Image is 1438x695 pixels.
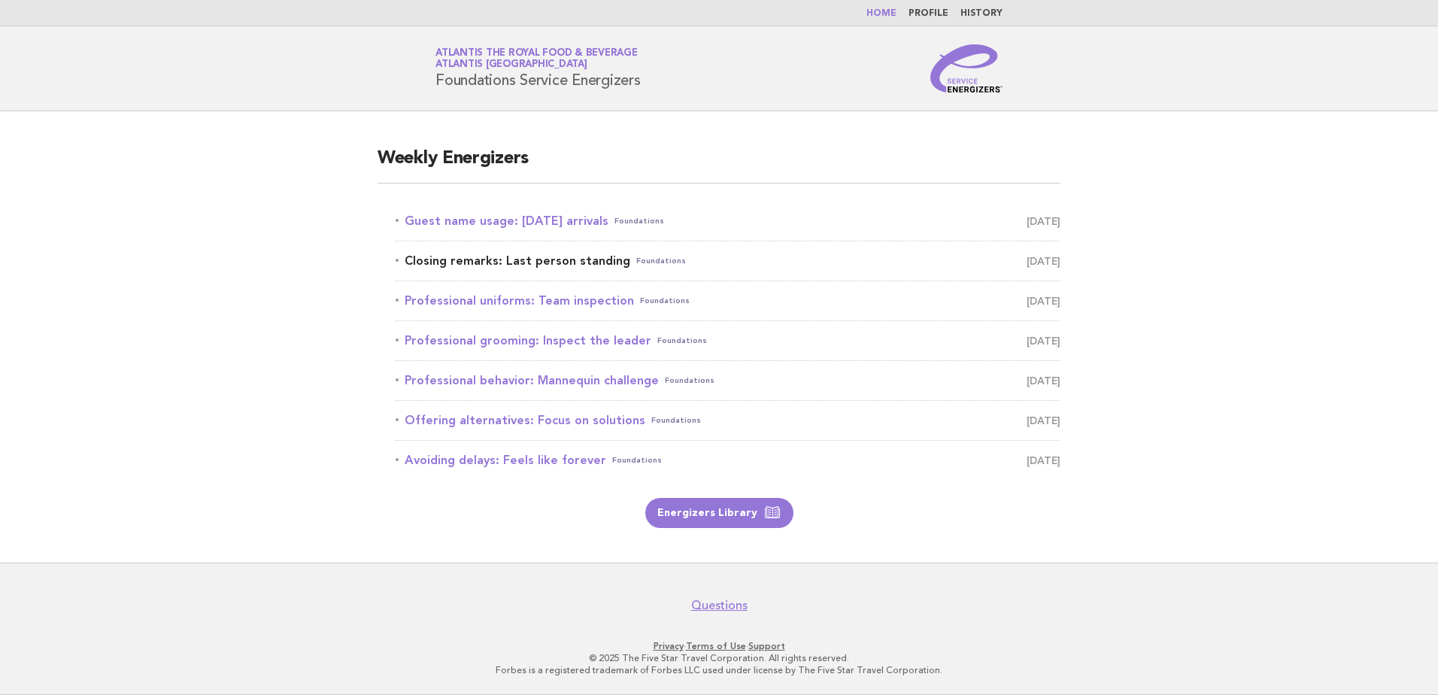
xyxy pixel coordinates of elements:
[1027,211,1060,232] span: [DATE]
[396,250,1060,272] a: Closing remarks: Last person standingFoundations [DATE]
[396,370,1060,391] a: Professional behavior: Mannequin challengeFoundations [DATE]
[691,598,748,613] a: Questions
[396,290,1060,311] a: Professional uniforms: Team inspectionFoundations [DATE]
[396,450,1060,471] a: Avoiding delays: Feels like foreverFoundations [DATE]
[654,641,684,651] a: Privacy
[748,641,785,651] a: Support
[909,9,948,18] a: Profile
[645,498,793,528] a: Energizers Library
[657,330,707,351] span: Foundations
[640,290,690,311] span: Foundations
[665,370,714,391] span: Foundations
[396,211,1060,232] a: Guest name usage: [DATE] arrivalsFoundations [DATE]
[1027,370,1060,391] span: [DATE]
[1027,410,1060,431] span: [DATE]
[1027,330,1060,351] span: [DATE]
[612,450,662,471] span: Foundations
[686,641,746,651] a: Terms of Use
[614,211,664,232] span: Foundations
[636,250,686,272] span: Foundations
[396,330,1060,351] a: Professional grooming: Inspect the leaderFoundations [DATE]
[1027,250,1060,272] span: [DATE]
[259,664,1179,676] p: Forbes is a registered trademark of Forbes LLC used under license by The Five Star Travel Corpora...
[259,640,1179,652] p: · ·
[259,652,1179,664] p: © 2025 The Five Star Travel Corporation. All rights reserved.
[1027,290,1060,311] span: [DATE]
[435,48,638,69] a: Atlantis the Royal Food & BeverageAtlantis [GEOGRAPHIC_DATA]
[651,410,701,431] span: Foundations
[435,49,641,88] h1: Foundations Service Energizers
[378,147,1060,184] h2: Weekly Energizers
[960,9,1003,18] a: History
[1027,450,1060,471] span: [DATE]
[396,410,1060,431] a: Offering alternatives: Focus on solutionsFoundations [DATE]
[435,60,587,70] span: Atlantis [GEOGRAPHIC_DATA]
[930,44,1003,93] img: Service Energizers
[866,9,896,18] a: Home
